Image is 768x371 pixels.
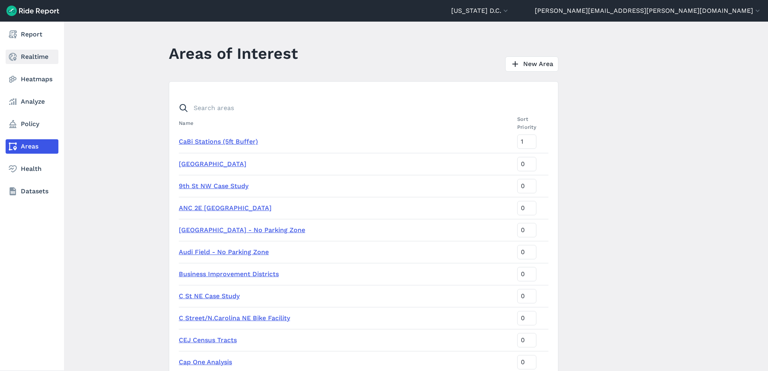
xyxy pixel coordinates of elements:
[6,6,59,16] img: Ride Report
[6,50,58,64] a: Realtime
[179,248,269,256] a: Audi Field - No Parking Zone
[505,56,558,72] a: New Area
[179,358,232,366] a: Cap One Analysis
[174,101,544,115] input: Search areas
[451,6,510,16] button: [US_STATE] D.C.
[179,115,514,131] th: Name
[514,115,548,131] th: Sort Priority
[179,138,258,145] a: CaBi Stations (5ft Buffer)
[179,204,272,212] a: ANC 2E [GEOGRAPHIC_DATA]
[169,42,298,64] h1: Areas of Interest
[179,270,279,278] a: Business Improvement Districts
[6,139,58,154] a: Areas
[179,226,305,234] a: [GEOGRAPHIC_DATA] - No Parking Zone
[179,160,246,168] a: [GEOGRAPHIC_DATA]
[6,72,58,86] a: Heatmaps
[179,292,240,300] a: C St NE Case Study
[6,117,58,131] a: Policy
[6,94,58,109] a: Analyze
[179,336,237,344] a: CEJ Census Tracts
[6,184,58,199] a: Datasets
[179,182,248,190] a: 9th St NW Case Study
[6,27,58,42] a: Report
[179,314,290,322] a: C Street/N.Carolina NE Bike Facility
[535,6,762,16] button: [PERSON_NAME][EMAIL_ADDRESS][PERSON_NAME][DOMAIN_NAME]
[6,162,58,176] a: Health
